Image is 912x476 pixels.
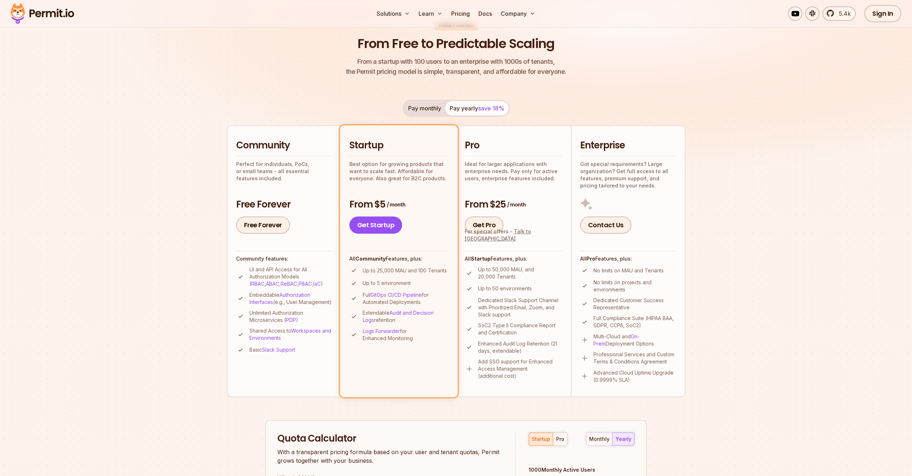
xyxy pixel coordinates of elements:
[478,358,562,380] p: Add SSO support for Enhanced Access Management (additional cost)
[478,322,562,336] p: SoC2 Type II Compliance Report and Certification
[363,328,400,334] a: Logs Forwarder
[478,340,562,354] p: Enhanced Audit Log Retention (21 days, extendable)
[277,448,502,465] p: With a transparent pricing formula based on your user and tenant quotas, Permit grows together wi...
[465,228,562,242] div: For special offers -
[835,9,851,18] span: 5.4k
[251,281,264,287] a: RBAC
[266,281,279,287] a: ABAC
[580,139,676,152] h2: Enterprise
[374,6,413,21] button: Solutions
[363,291,448,306] p: Full for Automated Deployments
[465,139,562,152] h2: Pro
[249,309,333,324] p: Unlimited Authorization Microservices ( )
[589,435,610,443] div: monthly
[498,6,538,21] button: Company
[593,315,676,329] p: Full Compliance Suite (HIPAA BAA, GDPR, CCPA, SoC2)
[580,216,631,234] a: Contact Us
[387,201,405,208] span: / month
[465,255,562,262] h4: All Features, plus:
[249,292,310,305] a: Authorization Interfaces
[471,256,491,262] strong: Startup
[593,297,676,311] p: Dedicated Customer Success Representative
[236,139,333,152] h2: Community
[358,35,554,53] h1: From Free to Predictable Scaling
[349,161,448,182] p: Best option for growing products that want to scale fast. Affordable for everyone. Also great for...
[363,310,434,323] a: Audit and Decision Logs
[593,333,640,347] a: On-Prem
[448,6,473,21] a: Pricing
[465,161,562,182] p: Ideal for larger applications with enterprise needs. Pay only for active users, enterprise featur...
[556,435,564,443] div: pro
[580,161,676,189] p: Got special requirements? Large organization? Get full access to all features, premium support, a...
[404,101,445,115] button: Pay monthly
[593,267,664,274] p: No limits on MAU and Tenants
[236,198,333,211] h3: Free Forever
[363,280,411,287] p: Up to 5 environment
[349,216,402,234] a: Get Startup
[346,57,567,77] p: the Permit pricing model is simple, transparent, and affordable for everyone.
[371,292,422,298] a: GitOps CI/CD Pipeline
[465,198,562,211] h3: From $25
[580,255,676,262] h4: All Features, plus:
[476,6,495,21] a: Docs
[355,256,386,262] strong: Community
[478,285,532,292] p: Up to 50 environments
[249,346,295,353] p: Basic
[478,266,562,280] p: Up to 50,000 MAU, and 20,000 Tenants
[349,255,448,262] h4: All Features, plus:
[822,6,856,21] a: 5.4k
[416,6,445,21] button: Learn
[593,333,676,347] p: Multi-Cloud and Deployment Options
[363,309,448,324] p: Extendable retention
[286,317,296,323] a: PDP
[349,198,448,211] h3: From $5
[281,281,297,287] a: ReBAC
[363,328,448,342] p: for Enhanced Monitoring
[478,297,562,318] p: Dedicated Slack Support Channel with Prioritized Email, Zoom, and Slack support
[529,466,635,473] div: 1000 Monthly Active Users
[586,256,595,262] strong: Pro
[313,281,321,287] a: IaC
[236,161,333,182] p: Perfect for individuals, PoCs, or small teams - all essential features included.
[236,255,333,262] h4: Community features:
[249,266,333,287] p: UI and API Access for All Authorization Models ( , , , , )
[864,5,901,22] a: Sign In
[262,347,295,353] a: Slack Support
[346,57,567,67] span: From a startup with 100 users to an enterprise with 1000s of tenants,
[593,279,676,293] p: No limits on projects and environments
[249,327,333,342] p: Shared Access to
[7,1,77,26] img: Permit logo
[299,281,312,287] a: PBAC
[236,216,290,234] a: Free Forever
[593,369,676,384] p: Advanced Cloud Uptime Upgrade (0.9999% SLA)
[363,267,447,274] p: Up to 25,000 MAU and 100 Tenants
[277,432,502,445] h2: Quota Calculator
[507,201,526,208] span: / month
[349,139,448,152] h2: Startup
[593,351,676,365] p: Professional Services and Custom Terms & Conditions Agreement
[465,216,504,234] a: Get Pro
[249,291,333,306] p: Embeddable (e.g., User Management)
